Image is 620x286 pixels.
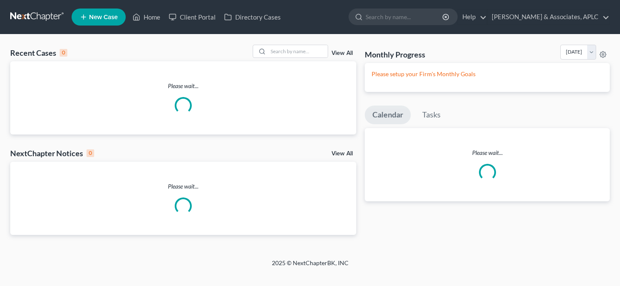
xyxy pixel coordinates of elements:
a: Home [128,9,164,25]
a: Directory Cases [220,9,285,25]
div: 0 [60,49,67,57]
div: NextChapter Notices [10,148,94,158]
a: Calendar [365,106,411,124]
div: 0 [87,149,94,157]
p: Please wait... [365,149,610,157]
a: View All [332,151,353,157]
a: Client Portal [164,9,220,25]
p: Please wait... [10,182,356,191]
input: Search by name... [366,9,444,25]
span: New Case [89,14,118,20]
a: View All [332,50,353,56]
a: Tasks [415,106,448,124]
div: Recent Cases [10,48,67,58]
p: Please setup your Firm's Monthly Goals [372,70,603,78]
p: Please wait... [10,82,356,90]
input: Search by name... [268,45,328,57]
a: [PERSON_NAME] & Associates, APLC [487,9,609,25]
h3: Monthly Progress [365,49,425,60]
a: Help [458,9,487,25]
div: 2025 © NextChapterBK, INC [67,259,553,274]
